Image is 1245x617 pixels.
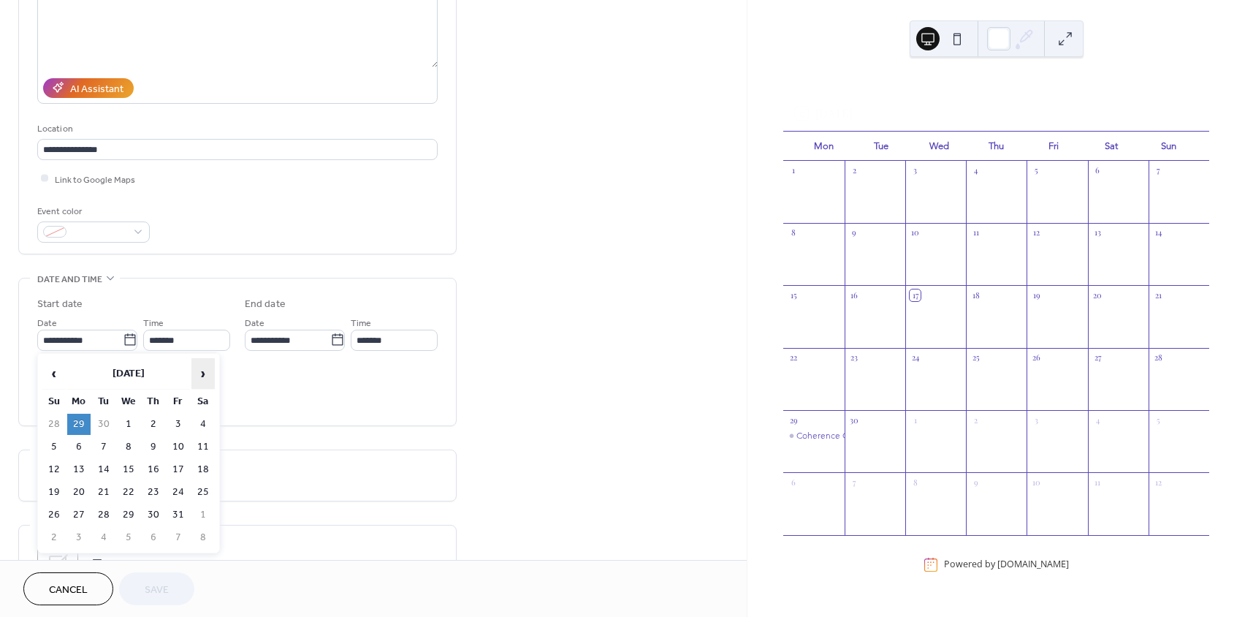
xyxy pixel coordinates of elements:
[910,415,921,425] div: 1
[910,352,921,363] div: 24
[67,482,91,503] td: 20
[23,572,113,605] button: Cancel
[117,414,140,435] td: 1
[1153,289,1164,300] div: 21
[970,477,981,488] div: 9
[1031,227,1042,238] div: 12
[997,559,1069,571] a: [DOMAIN_NAME]
[167,504,190,526] td: 31
[910,289,921,300] div: 17
[42,436,66,458] td: 5
[117,527,140,548] td: 5
[849,165,860,176] div: 2
[42,391,66,412] th: Su
[1031,165,1042,176] div: 5
[910,165,921,176] div: 3
[849,352,860,363] div: 23
[1092,477,1103,488] div: 11
[1140,132,1198,161] div: Sun
[42,459,66,480] td: 12
[142,527,165,548] td: 6
[1092,352,1103,363] div: 27
[142,459,165,480] td: 16
[796,430,865,442] div: Coherence Circle
[117,482,140,503] td: 22
[191,414,215,435] td: 4
[117,391,140,412] th: We
[1083,132,1141,161] div: Sat
[167,482,190,503] td: 24
[1153,165,1164,176] div: 7
[795,132,853,161] div: Mon
[92,414,115,435] td: 30
[783,430,844,442] div: Coherence Circle
[191,504,215,526] td: 1
[67,459,91,480] td: 13
[191,482,215,503] td: 25
[167,414,190,435] td: 3
[142,482,165,503] td: 23
[49,583,88,598] span: Cancel
[245,297,286,312] div: End date
[788,352,799,363] div: 22
[92,436,115,458] td: 7
[43,78,134,98] button: AI Assistant
[70,81,123,96] div: AI Assistant
[117,436,140,458] td: 8
[92,527,115,548] td: 4
[167,459,190,480] td: 17
[37,204,147,219] div: Event color
[191,391,215,412] th: Sa
[245,315,264,330] span: Date
[191,459,215,480] td: 18
[191,527,215,548] td: 8
[92,504,115,526] td: 28
[167,436,190,458] td: 10
[92,459,115,480] td: 14
[1092,165,1103,176] div: 6
[849,477,860,488] div: 7
[143,315,164,330] span: Time
[167,391,190,412] th: Fr
[788,227,799,238] div: 8
[37,272,102,287] span: Date and time
[142,504,165,526] td: 30
[788,477,799,488] div: 6
[970,289,981,300] div: 18
[142,391,165,412] th: Th
[1153,227,1164,238] div: 14
[1092,289,1103,300] div: 20
[849,289,860,300] div: 16
[43,359,65,388] span: ‹
[788,415,799,425] div: 29
[910,132,968,161] div: Wed
[37,121,435,137] div: Location
[117,459,140,480] td: 15
[788,289,799,300] div: 15
[117,504,140,526] td: 29
[55,172,135,187] span: Link to Google Maps
[37,297,83,312] div: Start date
[92,482,115,503] td: 21
[1092,415,1103,425] div: 4
[970,227,981,238] div: 11
[67,527,91,548] td: 3
[142,436,165,458] td: 9
[970,415,981,425] div: 2
[92,391,115,412] th: Tu
[853,132,910,161] div: Tue
[788,165,799,176] div: 1
[42,414,66,435] td: 28
[1025,132,1083,161] div: Fri
[1153,477,1164,488] div: 12
[849,415,860,425] div: 30
[1153,415,1164,425] div: 5
[42,504,66,526] td: 26
[783,78,1209,96] div: [DATE]
[37,315,57,330] span: Date
[42,482,66,503] td: 19
[1031,352,1042,363] div: 26
[944,559,1069,571] div: Powered by
[1031,415,1042,425] div: 3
